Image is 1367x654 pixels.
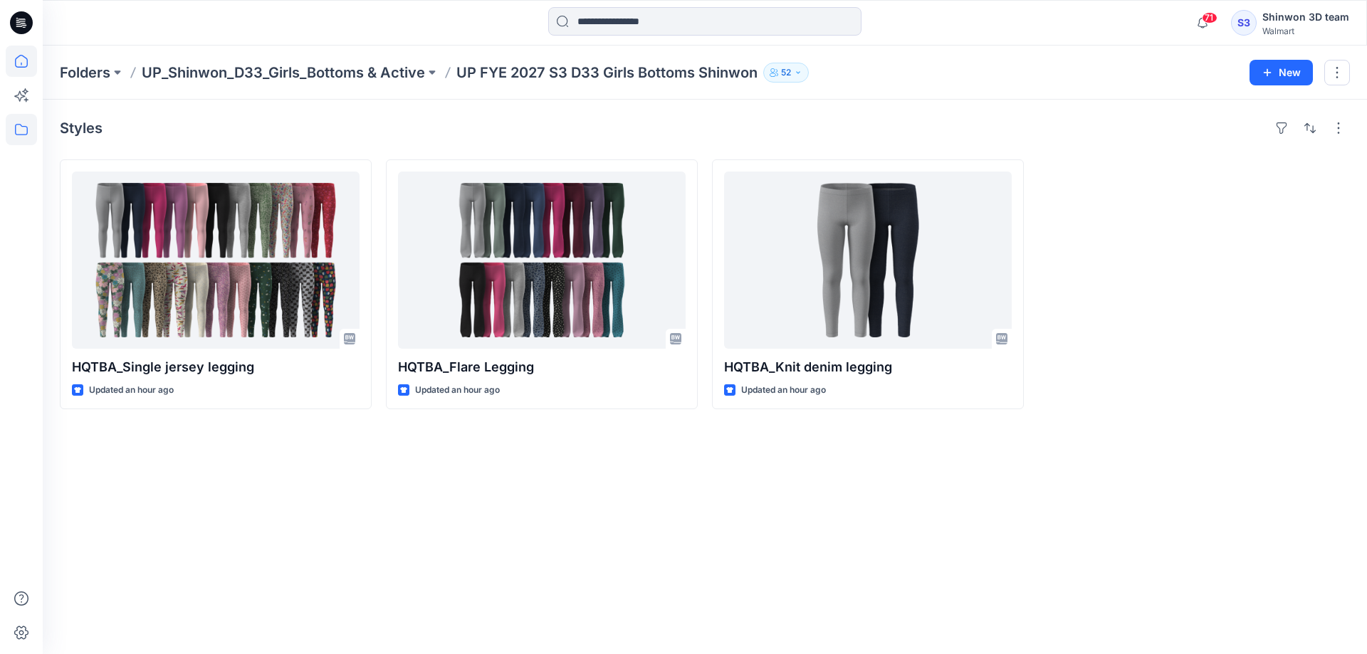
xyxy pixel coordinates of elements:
[724,172,1012,349] a: HQTBA_Knit denim legging
[89,383,174,398] p: Updated an hour ago
[763,63,809,83] button: 52
[398,172,686,349] a: HQTBA_Flare Legging
[456,63,758,83] p: UP FYE 2027 S3 D33 Girls Bottoms Shinwon
[741,383,826,398] p: Updated an hour ago
[60,63,110,83] a: Folders
[1250,60,1313,85] button: New
[142,63,425,83] a: UP_Shinwon_D33_Girls_Bottoms & Active
[724,357,1012,377] p: HQTBA_Knit denim legging
[1262,9,1349,26] div: Shinwon 3D team
[415,383,500,398] p: Updated an hour ago
[60,120,103,137] h4: Styles
[1231,10,1257,36] div: S3
[72,357,360,377] p: HQTBA_Single jersey legging
[781,65,791,80] p: 52
[72,172,360,349] a: HQTBA_Single jersey legging
[1262,26,1349,36] div: Walmart
[1202,12,1217,23] span: 71
[398,357,686,377] p: HQTBA_Flare Legging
